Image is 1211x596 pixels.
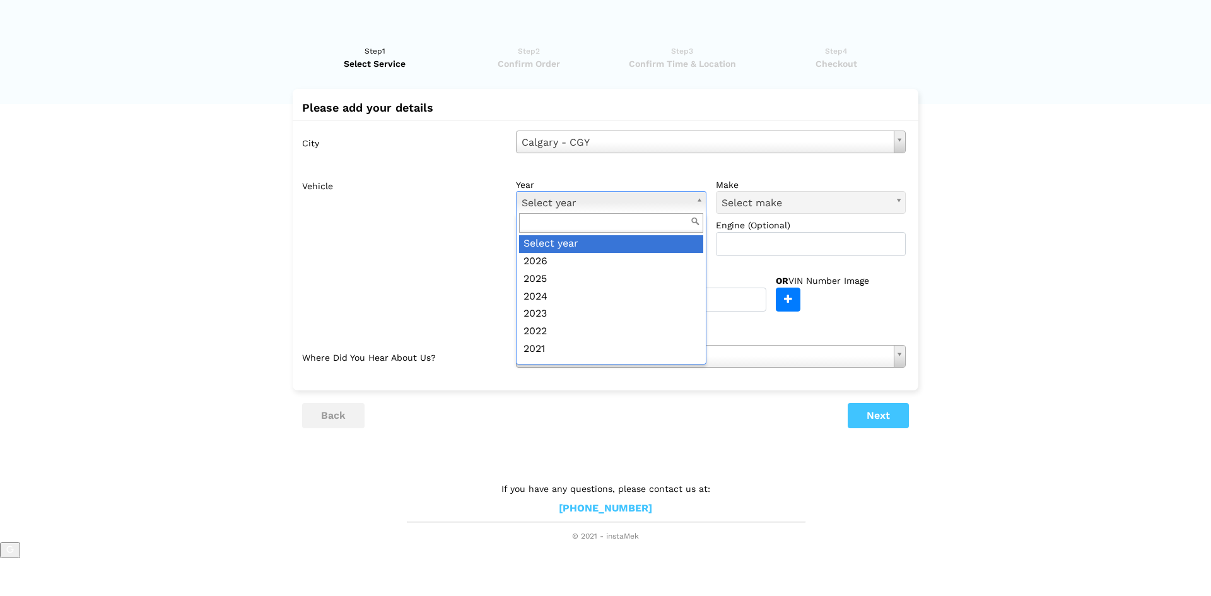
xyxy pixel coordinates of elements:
div: 2026 [519,253,703,271]
div: 2024 [519,288,703,306]
div: 2021 [519,341,703,358]
div: 2023 [519,305,703,323]
div: 2020 [519,358,703,376]
div: 2025 [519,271,703,288]
div: Select year [519,235,703,253]
div: 2022 [519,323,703,341]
